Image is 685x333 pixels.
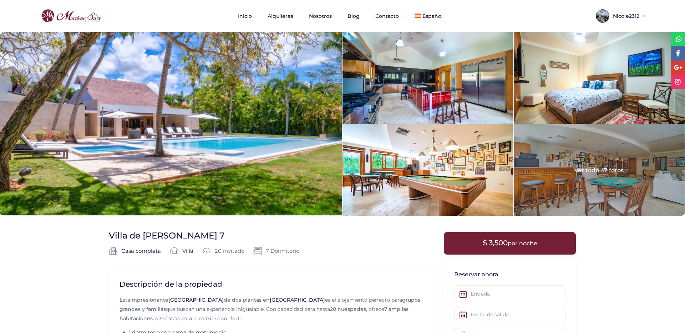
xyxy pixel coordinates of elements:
[454,271,565,278] h3: Reservar ahora
[454,285,565,302] input: Entrada
[109,230,224,241] h1: Villa de [PERSON_NAME] 7
[443,232,576,255] div: $ 3,500
[508,240,537,247] span: por noche
[39,7,103,25] img: logo
[330,306,366,312] b: 20 huéspedes
[130,297,325,303] b: impresionante de dos plantas en
[168,297,224,303] a: [GEOGRAPHIC_DATA]
[121,247,161,255] a: Casa completa
[422,13,443,19] span: Español
[120,280,422,289] h2: Descripción de la propiedad
[120,294,422,323] p: Esta es el alojamiento perfecto para que buscan una experiencia inigualable. Con capacidad para h...
[454,306,565,323] input: Fecha de salida
[270,297,325,303] a: [GEOGRAPHIC_DATA]
[202,246,244,255] div: 20 invitado
[182,247,193,255] a: Villa
[609,14,641,19] span: Nicole2312
[253,246,299,255] span: 7 Dormitorio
